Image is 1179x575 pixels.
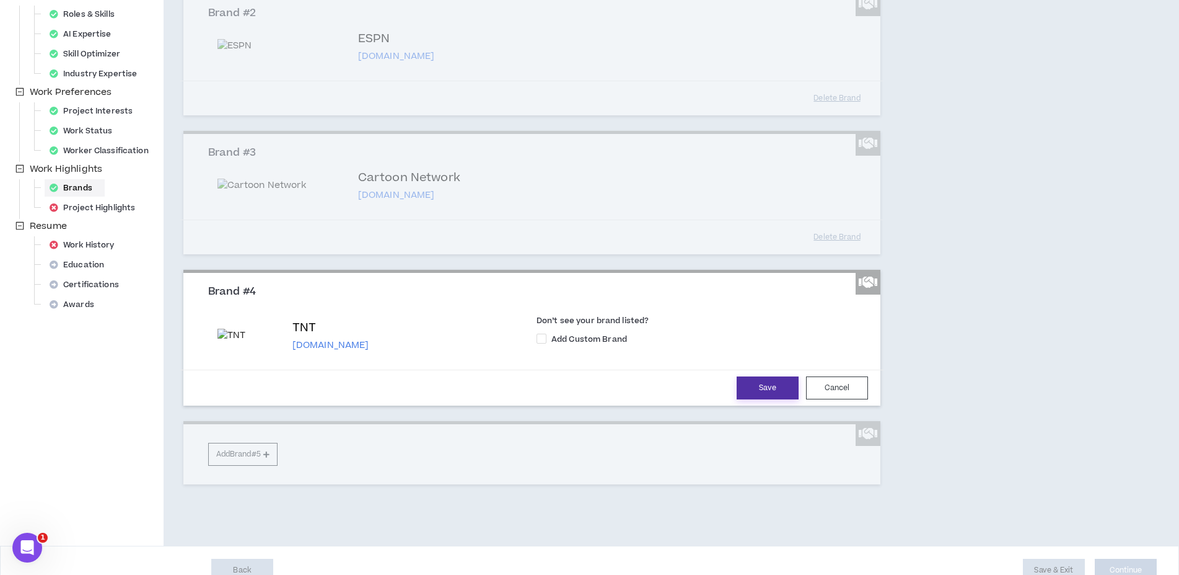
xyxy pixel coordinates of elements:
[12,533,42,563] iframe: Intercom live chat
[45,199,147,216] div: Project Highlights
[27,162,105,177] span: Work Highlights
[45,276,131,293] div: Certifications
[45,25,124,43] div: AI Expertise
[15,164,24,173] span: minus-square
[208,285,865,299] h3: Brand #4
[45,296,107,313] div: Awards
[45,65,149,82] div: Industry Expertise
[15,221,24,230] span: minus-square
[15,87,24,96] span: minus-square
[27,85,114,100] span: Work Preferences
[45,179,105,197] div: Brands
[292,319,369,337] p: TNT
[45,256,116,274] div: Education
[737,377,799,399] button: Save
[45,122,125,140] div: Work Status
[217,329,278,342] img: TNT
[45,236,127,254] div: Work History
[546,334,632,345] span: Add Custom Brand
[30,86,112,99] span: Work Preferences
[30,163,102,176] span: Work Highlights
[45,102,145,120] div: Project Interests
[537,315,865,331] label: Don’t see your brand listed?
[30,220,67,233] span: Resume
[45,6,127,23] div: Roles & Skills
[45,45,133,63] div: Skill Optimizer
[38,533,48,543] span: 1
[292,339,369,352] p: [DOMAIN_NAME]
[45,142,161,159] div: Worker Classification
[806,377,868,399] button: Cancel
[27,219,69,234] span: Resume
